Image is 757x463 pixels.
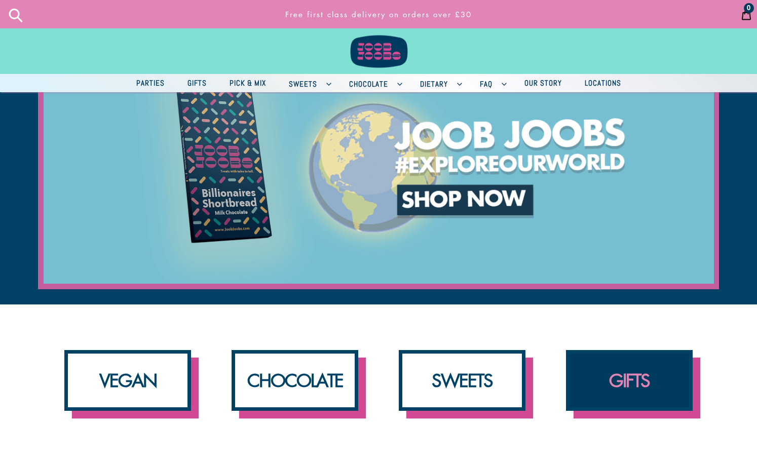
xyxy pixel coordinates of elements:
[339,74,407,92] button: Chocolate
[344,78,393,90] span: Chocolate
[284,78,322,90] span: Sweets
[182,76,212,89] span: Gifts
[343,5,414,70] img: Joob Joobs
[470,74,512,92] button: FAQ
[736,2,757,27] a: 0
[232,350,358,411] a: CHOCOLATE
[514,76,572,91] a: Our Story
[180,5,577,24] p: Free first class delivery on orders over £30
[410,74,467,92] button: Dietary
[219,76,276,91] a: Pick & Mix
[575,76,631,91] a: Locations
[580,76,626,89] span: Locations
[131,76,170,89] span: Parties
[415,78,453,90] span: Dietary
[44,42,714,284] img: shop-joobjoobs_5000x5000_v-1614400675.png
[475,78,498,90] span: FAQ
[176,5,581,24] a: Free first class delivery on orders over £30
[399,350,525,411] a: SWEETS
[747,5,751,12] span: 0
[279,74,336,92] button: Sweets
[64,350,191,411] a: VEGAN
[177,76,217,91] a: Gifts
[126,76,175,91] a: Parties
[224,76,271,89] span: Pick & Mix
[566,350,693,411] a: GIFTS
[519,76,567,89] span: Our Story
